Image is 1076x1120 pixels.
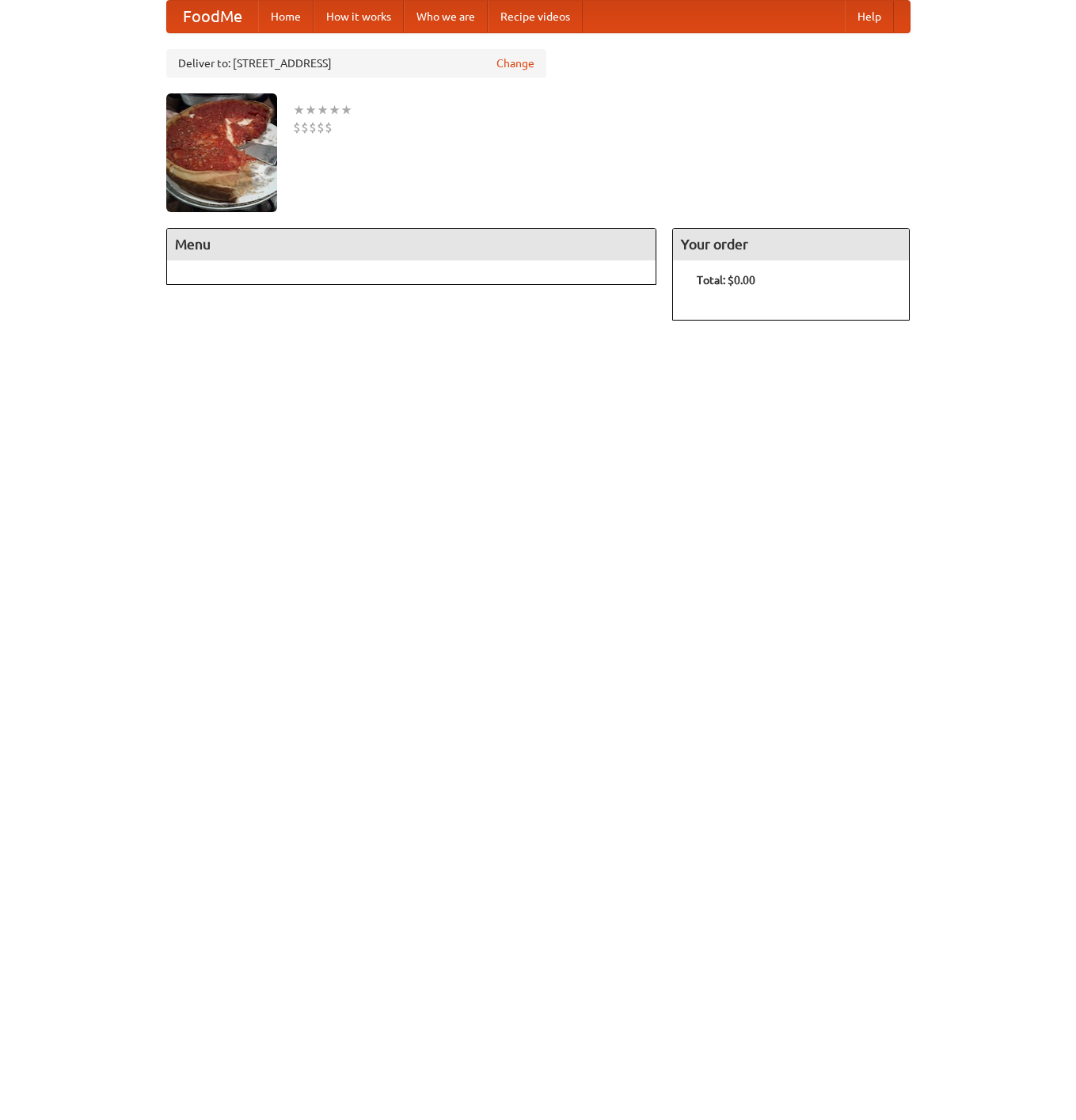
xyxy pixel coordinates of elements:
h4: Menu [167,229,656,260]
li: ★ [329,101,340,119]
h4: Your order [673,229,909,260]
li: $ [325,119,333,136]
li: ★ [305,101,317,119]
li: ★ [317,101,329,119]
li: $ [301,119,309,136]
li: $ [293,119,301,136]
a: How it works [314,1,404,32]
a: Recipe videos [488,1,583,32]
a: FoodMe [167,1,258,32]
img: angular.jpg [166,93,277,212]
div: Deliver to: [STREET_ADDRESS] [166,49,546,78]
a: Change [496,55,534,71]
a: Home [258,1,314,32]
a: Help [845,1,894,32]
li: ★ [293,101,305,119]
a: Who we are [404,1,488,32]
li: ★ [340,101,352,119]
li: $ [317,119,325,136]
li: $ [309,119,317,136]
b: Total: $0.00 [697,274,755,287]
